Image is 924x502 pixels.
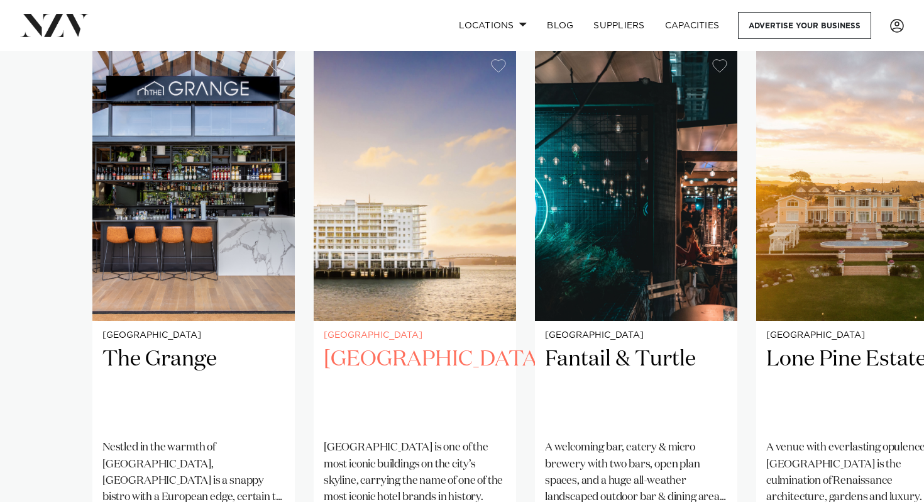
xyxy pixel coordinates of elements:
small: [GEOGRAPHIC_DATA] [102,331,285,340]
h2: Fantail & Turtle [545,345,727,430]
h2: [GEOGRAPHIC_DATA] [324,345,506,430]
a: Capacities [655,12,730,39]
a: BLOG [537,12,583,39]
img: nzv-logo.png [20,14,89,36]
a: SUPPLIERS [583,12,654,39]
small: [GEOGRAPHIC_DATA] [324,331,506,340]
a: Locations [449,12,537,39]
h2: The Grange [102,345,285,430]
small: [GEOGRAPHIC_DATA] [545,331,727,340]
a: Advertise your business [738,12,871,39]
